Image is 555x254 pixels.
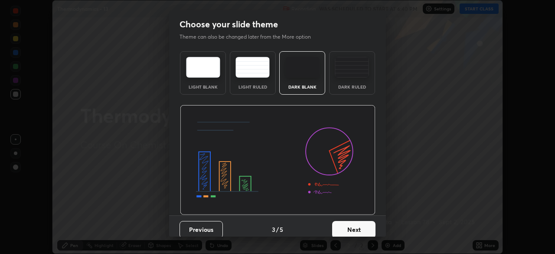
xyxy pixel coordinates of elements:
h4: / [276,225,279,234]
div: Dark Blank [285,85,320,89]
img: lightTheme.e5ed3b09.svg [186,57,220,78]
div: Light Ruled [235,85,270,89]
button: Next [332,221,375,238]
img: lightRuledTheme.5fabf969.svg [235,57,270,78]
img: darkThemeBanner.d06ce4a2.svg [180,105,375,215]
h4: 5 [280,225,283,234]
div: Light Blank [186,85,220,89]
button: Previous [180,221,223,238]
h2: Choose your slide theme [180,19,278,30]
div: Dark Ruled [335,85,369,89]
img: darkRuledTheme.de295e13.svg [335,57,369,78]
h4: 3 [272,225,275,234]
p: Theme can also be changed later from the More option [180,33,320,41]
img: darkTheme.f0cc69e5.svg [285,57,320,78]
